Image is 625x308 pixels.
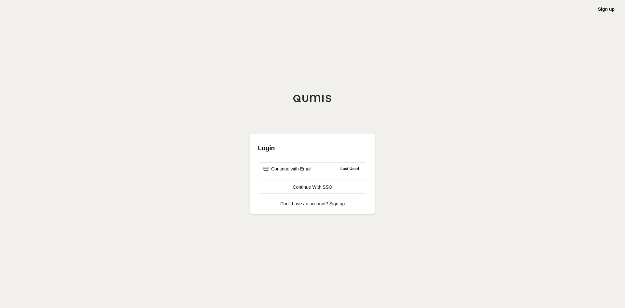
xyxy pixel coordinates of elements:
[329,201,345,206] a: Sign up
[598,7,615,12] a: Sign up
[263,166,312,172] div: Continue with Email
[338,165,362,173] span: Last Used
[258,201,367,206] p: Don't have an account?
[293,95,332,102] img: Qumis
[258,162,367,175] button: Continue with EmailLast Used
[263,184,362,190] div: Continue With SSO
[258,181,367,194] a: Continue With SSO
[258,141,367,154] h3: Login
